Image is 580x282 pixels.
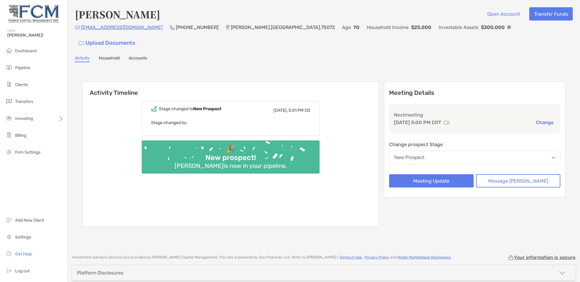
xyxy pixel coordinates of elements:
button: Message [PERSON_NAME] [476,174,561,187]
button: Open Account [482,7,524,21]
a: Model Marketplace Disclosures [398,255,451,259]
a: Upload Documents [75,37,139,50]
p: Household Income [367,24,409,31]
div: New Prospect [394,155,424,160]
h6: Activity Timeline [82,82,379,96]
div: Platform Disclosures [77,270,124,276]
button: Transfer Funds [529,7,573,21]
span: Investing [15,116,33,121]
img: get-help icon [5,250,13,257]
p: Age [342,24,351,31]
p: [PERSON_NAME] , [GEOGRAPHIC_DATA] , 75072 [231,24,335,31]
p: [DATE] 5:00 PM CDT [394,119,441,126]
img: Zoe Logo [7,2,60,24]
span: Add New Client [15,218,44,223]
p: $300,000 [481,24,505,31]
img: settings icon [5,233,13,240]
span: Settings [15,235,31,240]
div: [PERSON_NAME] is now in your pipeline. [172,162,289,169]
p: [EMAIL_ADDRESS][DOMAIN_NAME] [81,24,163,31]
a: Privacy Policy [365,255,389,259]
img: pipeline icon [5,64,13,71]
img: button icon [79,41,84,45]
span: [PERSON_NAME]! [7,33,64,38]
button: New Prospect [389,151,560,165]
img: Location Icon [226,25,230,30]
img: Open dropdown arrow [552,157,555,159]
span: Pipeline [15,65,30,70]
p: Meeting Details [389,89,560,97]
img: add_new_client icon [5,216,13,223]
p: 70 [353,24,359,31]
p: $25,000 [411,24,431,31]
p: [PHONE_NUMBER] [176,24,218,31]
img: Confetti [142,140,320,168]
span: Firm Settings [15,150,40,155]
h4: [PERSON_NAME] [75,7,160,21]
span: [DATE], [273,108,288,113]
img: clients icon [5,81,13,88]
a: Household [99,56,120,62]
p: Investment advisory services are provided by [PERSON_NAME] Capital Management . This site is powe... [72,255,452,260]
p: Your information is secure [514,255,575,260]
span: Billing [15,133,26,138]
a: Accounts [129,56,147,62]
img: firm-settings icon [5,148,13,155]
img: communication type [444,120,449,125]
div: 🎉 [224,145,238,153]
div: New prospect! [203,153,258,162]
span: Clients [15,82,28,87]
span: Dashboard [15,48,37,53]
img: logout icon [5,267,13,274]
span: Get Help [15,252,32,257]
img: billing icon [5,131,13,139]
p: Change prospect Stage [389,141,560,148]
span: Transfers [15,99,33,104]
img: transfers icon [5,98,13,105]
button: Meeting Update [389,174,474,187]
p: Stage changed by: [151,119,310,127]
p: Next meeting [394,111,556,119]
b: New Prospect [193,106,221,111]
span: Log out [15,268,30,274]
img: dashboard icon [5,47,13,54]
img: Event icon [151,106,157,112]
img: icon arrow [559,269,566,277]
img: Phone Icon [170,25,175,30]
p: Investable Assets [439,24,478,31]
a: Activity [75,56,90,62]
img: Info Icon [507,25,511,29]
a: Terms of Use [340,255,362,259]
img: Email Icon [75,26,80,29]
button: Change [534,119,556,126]
div: Stage changed to [159,106,221,111]
span: 5:01 PM CD [288,108,310,113]
img: investing icon [5,114,13,122]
